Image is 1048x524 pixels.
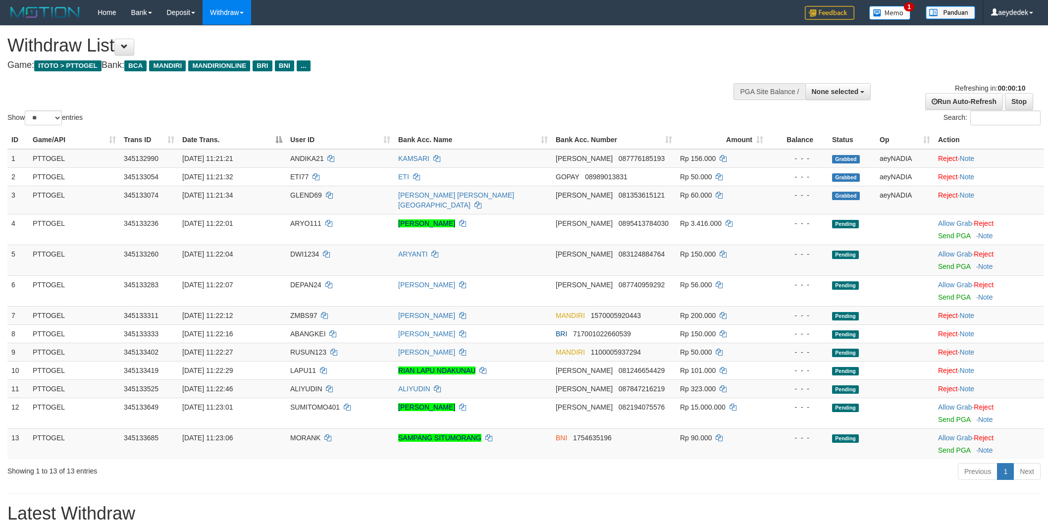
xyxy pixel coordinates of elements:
[556,250,613,258] span: [PERSON_NAME]
[556,219,613,227] span: [PERSON_NAME]
[591,348,641,356] span: Copy 1100005937294 to clipboard
[960,312,975,319] a: Note
[680,155,716,162] span: Rp 156.000
[934,245,1044,275] td: ·
[934,324,1044,343] td: ·
[876,131,934,149] th: Op: activate to sort column ascending
[943,110,1041,125] label: Search:
[556,348,585,356] span: MANDIRI
[934,306,1044,324] td: ·
[805,83,871,100] button: None selected
[124,173,158,181] span: 345133054
[182,219,233,227] span: [DATE] 11:22:01
[619,250,665,258] span: Copy 083124884764 to clipboard
[926,6,975,19] img: panduan.png
[29,306,120,324] td: PTTOGEL
[676,131,767,149] th: Amount: activate to sort column ascending
[680,219,722,227] span: Rp 3.416.000
[29,343,120,361] td: PTTOGEL
[938,232,970,240] a: Send PGA
[182,250,233,258] span: [DATE] 11:22:04
[7,149,29,168] td: 1
[290,191,322,199] span: GLEND69
[938,250,974,258] span: ·
[398,403,455,411] a: [PERSON_NAME]
[290,219,321,227] span: ARYO111
[591,312,641,319] span: Copy 1570005920443 to clipboard
[832,251,859,259] span: Pending
[29,361,120,379] td: PTTOGEL
[876,167,934,186] td: aeyNADIA
[960,155,975,162] a: Note
[832,281,859,290] span: Pending
[938,403,972,411] a: Allow Grab
[680,330,716,338] span: Rp 150.000
[960,367,975,374] a: Note
[552,131,676,149] th: Bank Acc. Number: activate to sort column ascending
[7,379,29,398] td: 11
[904,2,914,11] span: 1
[182,312,233,319] span: [DATE] 11:22:12
[398,173,409,181] a: ETI
[832,385,859,394] span: Pending
[925,93,1003,110] a: Run Auto-Refresh
[556,330,567,338] span: BRI
[253,60,272,71] span: BRI
[290,330,326,338] span: ABANGKEI
[398,330,455,338] a: [PERSON_NAME]
[124,403,158,411] span: 345133649
[934,214,1044,245] td: ·
[680,385,716,393] span: Rp 323.000
[978,232,993,240] a: Note
[182,281,233,289] span: [DATE] 11:22:07
[771,329,824,339] div: - - -
[876,149,934,168] td: aeyNADIA
[182,403,233,411] span: [DATE] 11:23:01
[938,330,958,338] a: Reject
[7,428,29,459] td: 13
[124,330,158,338] span: 345133333
[771,249,824,259] div: - - -
[960,385,975,393] a: Note
[573,434,612,442] span: Copy 1754635196 to clipboard
[832,330,859,339] span: Pending
[124,434,158,442] span: 345133685
[290,155,324,162] span: ANDIKA21
[7,186,29,214] td: 3
[680,191,712,199] span: Rp 60.000
[290,312,317,319] span: ZMBS97
[7,245,29,275] td: 5
[805,6,854,20] img: Feedback.jpg
[828,131,876,149] th: Status
[938,446,970,454] a: Send PGA
[997,463,1014,480] a: 1
[771,402,824,412] div: - - -
[680,173,712,181] span: Rp 50.000
[188,60,250,71] span: MANDIRIONLINE
[29,379,120,398] td: PTTOGEL
[398,250,427,258] a: ARYANTI
[290,250,319,258] span: DWI1234
[970,110,1041,125] input: Search:
[29,428,120,459] td: PTTOGEL
[619,219,669,227] span: Copy 0895413784030 to clipboard
[767,131,828,149] th: Balance
[124,219,158,227] span: 345133236
[182,385,233,393] span: [DATE] 11:22:46
[960,348,975,356] a: Note
[938,416,970,423] a: Send PGA
[7,214,29,245] td: 4
[934,131,1044,149] th: Action
[934,275,1044,306] td: ·
[680,312,716,319] span: Rp 200.000
[974,219,994,227] a: Reject
[290,385,322,393] span: ALIYUDIN
[938,403,974,411] span: ·
[297,60,310,71] span: ...
[182,191,233,199] span: [DATE] 11:21:34
[290,367,316,374] span: LAPU11
[124,191,158,199] span: 345133074
[619,281,665,289] span: Copy 087740959292 to clipboard
[398,191,514,209] a: [PERSON_NAME] [PERSON_NAME][GEOGRAPHIC_DATA]
[398,367,475,374] a: RIAN LAPU NDAKUNAU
